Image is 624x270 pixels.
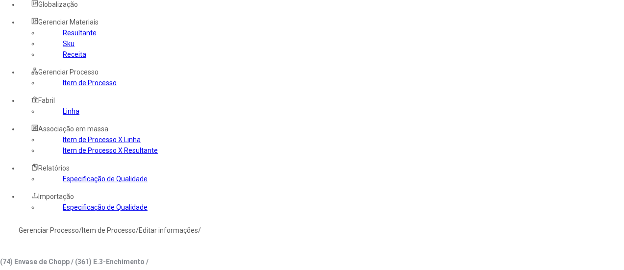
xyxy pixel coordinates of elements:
[38,0,78,8] span: Globalização
[82,226,136,234] a: Item de Processo
[38,97,55,104] span: Fabril
[38,18,99,26] span: Gerenciar Materiais
[198,226,201,234] nz-breadcrumb-separator: /
[63,50,86,58] a: Receita
[63,107,79,115] a: Linha
[38,164,70,172] span: Relatórios
[63,175,148,183] a: Especificação de Qualidade
[63,40,75,48] a: Sku
[139,226,198,234] a: Editar informações
[38,125,108,133] span: Associação em massa
[63,147,158,154] a: Item de Processo X Resultante
[63,29,97,37] a: Resultante
[38,68,99,76] span: Gerenciar Processo
[79,226,82,234] nz-breadcrumb-separator: /
[63,203,148,211] a: Especificação de Qualidade
[63,79,117,87] a: Item de Processo
[63,136,141,144] a: Item de Processo X Linha
[19,226,79,234] a: Gerenciar Processo
[38,193,74,200] span: Importação
[136,226,139,234] nz-breadcrumb-separator: /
